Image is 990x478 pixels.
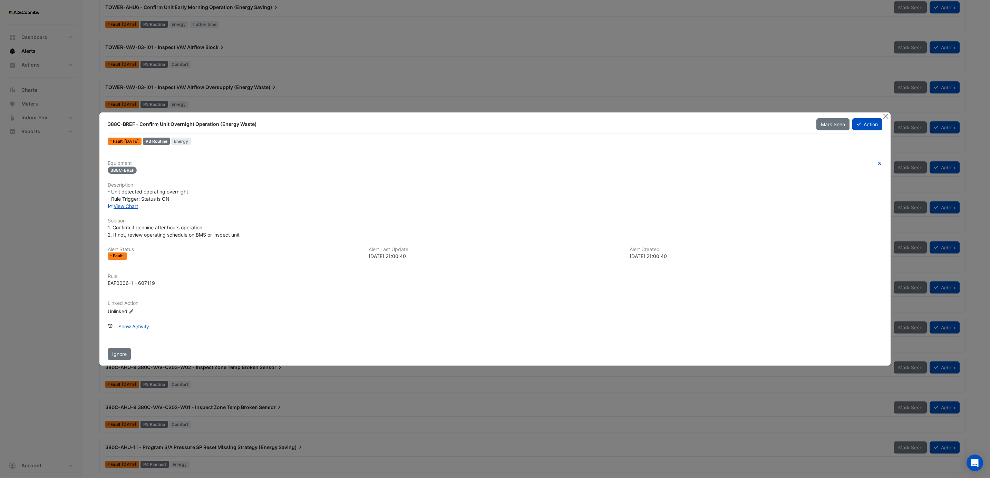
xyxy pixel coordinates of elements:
[369,247,621,252] h6: Alert Last Update
[108,121,808,128] div: 388C-BREF - Confirm Unit Overnight Operation (Energy Waste)
[967,455,983,471] div: Open Intercom Messenger
[113,254,124,258] span: Fault
[108,160,882,166] h6: Equipment
[108,307,191,315] div: Unlinked
[816,118,850,130] button: Mark Seen
[852,118,882,130] button: Action
[630,252,882,260] div: [DATE] 21:00:40
[821,121,845,127] span: Mark Seen
[108,348,131,360] button: Ignore
[171,138,191,145] span: Energy
[108,189,188,202] span: - Unit detected operating overnight - Rule Trigger: Status is ON
[108,218,882,224] h6: Solution
[630,247,882,252] h6: Alert Created
[108,300,882,306] h6: Linked Action
[113,139,124,143] span: Fault
[369,252,621,260] div: [DATE] 21:00:40
[108,279,155,287] div: EAF0006-1 - 607119
[108,247,360,252] h6: Alert Status
[108,182,882,188] h6: Description
[114,320,154,332] button: Show Activity
[143,138,170,145] div: P3 Routine
[124,139,139,144] span: Wed 22-Nov-2023 21:00 AEDT
[108,273,882,279] h6: Rule
[108,167,137,174] span: 388C-BREF
[112,351,127,357] span: Ignore
[108,225,240,238] span: 1. Confirm if genuine after hours operation 2. If not, review operating schedule on BMS or inspec...
[108,203,138,209] a: View Chart
[882,112,889,120] button: Close
[129,309,134,314] fa-icon: Edit Linked Action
